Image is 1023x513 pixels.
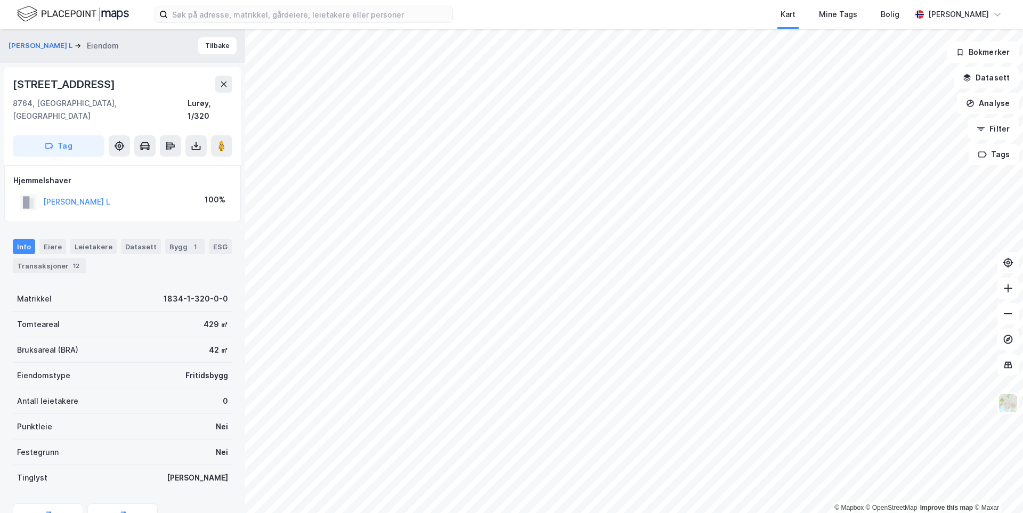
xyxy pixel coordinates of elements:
div: Bolig [881,8,899,21]
a: Mapbox [834,504,864,511]
div: Tomteareal [17,318,60,331]
div: Bygg [165,239,205,254]
div: Kontrollprogram for chat [970,462,1023,513]
button: Tilbake [198,37,237,54]
div: Bruksareal (BRA) [17,344,78,356]
div: 8764, [GEOGRAPHIC_DATA], [GEOGRAPHIC_DATA] [13,97,188,123]
div: Info [13,239,35,254]
img: Z [998,393,1018,413]
div: 429 ㎡ [204,318,228,331]
div: Nei [216,446,228,459]
iframe: Chat Widget [970,462,1023,513]
button: Filter [968,118,1019,140]
div: Hjemmelshaver [13,174,232,187]
div: Kart [781,8,795,21]
button: Tags [969,144,1019,165]
div: Fritidsbygg [185,369,228,382]
a: OpenStreetMap [866,504,918,511]
div: Antall leietakere [17,395,78,408]
button: Bokmerker [947,42,1019,63]
div: Punktleie [17,420,52,433]
button: Analyse [957,93,1019,114]
div: Nei [216,420,228,433]
div: Eiendom [87,39,119,52]
div: Tinglyst [17,471,47,484]
a: Improve this map [920,504,973,511]
div: Eiere [39,239,66,254]
div: 100% [205,193,225,206]
button: Datasett [954,67,1019,88]
img: logo.f888ab2527a4732fd821a326f86c7f29.svg [17,5,129,23]
div: [PERSON_NAME] [928,8,989,21]
div: 42 ㎡ [209,344,228,356]
div: Matrikkel [17,292,52,305]
div: Eiendomstype [17,369,70,382]
div: [PERSON_NAME] [167,471,228,484]
div: Lurøy, 1/320 [188,97,232,123]
div: Festegrunn [17,446,59,459]
div: Leietakere [70,239,117,254]
div: Mine Tags [819,8,857,21]
div: Datasett [121,239,161,254]
button: Tag [13,135,104,157]
div: 12 [71,260,82,271]
div: 1834-1-320-0-0 [164,292,228,305]
div: Transaksjoner [13,258,86,273]
div: 1 [190,241,200,252]
button: [PERSON_NAME] L [9,40,75,51]
div: [STREET_ADDRESS] [13,76,117,93]
div: 0 [223,395,228,408]
input: Søk på adresse, matrikkel, gårdeiere, leietakere eller personer [168,6,452,22]
div: ESG [209,239,232,254]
